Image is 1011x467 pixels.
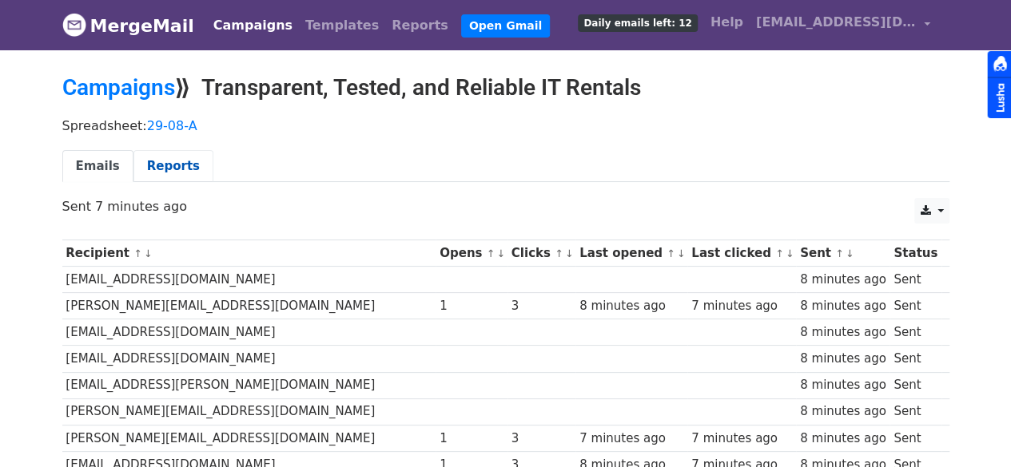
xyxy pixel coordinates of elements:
th: Last clicked [687,240,796,267]
td: Sent [890,319,941,346]
a: Campaigns [62,74,175,101]
a: [EMAIL_ADDRESS][DOMAIN_NAME] [750,6,937,44]
span: [EMAIL_ADDRESS][DOMAIN_NAME] [756,13,916,32]
a: Emails [62,150,133,183]
td: [EMAIL_ADDRESS][DOMAIN_NAME] [62,267,436,293]
a: ↑ [487,247,496,259]
div: 8 minutes ago [800,429,886,448]
td: [EMAIL_ADDRESS][DOMAIN_NAME] [62,346,436,372]
div: 7 minutes ago [579,429,683,448]
a: ↑ [555,247,563,259]
a: ↑ [133,247,142,259]
a: ↓ [786,247,794,259]
div: 8 minutes ago [800,323,886,342]
th: Opens [436,240,507,267]
th: Sent [796,240,890,267]
div: 1 [440,297,504,315]
td: [EMAIL_ADDRESS][PERSON_NAME][DOMAIN_NAME] [62,372,436,398]
td: [PERSON_NAME][EMAIL_ADDRESS][DOMAIN_NAME] [62,425,436,451]
a: ↓ [565,247,574,259]
div: 8 minutes ago [800,350,886,368]
a: Campaigns [207,10,299,42]
td: [EMAIL_ADDRESS][DOMAIN_NAME] [62,319,436,346]
img: MergeMail logo [62,13,86,37]
td: Sent [890,372,941,398]
p: Spreadsheet: [62,117,949,134]
a: ↑ [667,247,675,259]
a: Daily emails left: 12 [571,6,703,38]
td: Sent [890,267,941,293]
a: Help [704,6,750,38]
a: Open Gmail [461,14,550,38]
div: 8 minutes ago [800,297,886,315]
th: Last opened [575,240,687,267]
a: Templates [299,10,385,42]
a: ↓ [846,247,854,259]
span: Daily emails left: 12 [578,14,697,32]
a: 29-08-A [147,118,197,133]
div: 8 minutes ago [800,271,886,289]
td: Sent [890,398,941,425]
td: Sent [890,346,941,372]
td: Sent [890,293,941,319]
iframe: Chat Widget [931,390,1011,467]
th: Status [890,240,941,267]
a: MergeMail [62,9,194,42]
div: 1 [440,429,504,448]
a: ↑ [835,247,844,259]
td: Sent [890,425,941,451]
div: 7 minutes ago [691,297,792,315]
div: 3 [511,429,572,448]
a: ↓ [144,247,153,259]
td: [PERSON_NAME][EMAIL_ADDRESS][DOMAIN_NAME] [62,398,436,425]
div: 8 minutes ago [800,376,886,394]
th: Clicks [507,240,575,267]
div: 3 [511,297,572,315]
div: 8 minutes ago [800,402,886,421]
a: Reports [133,150,213,183]
a: ↓ [496,247,505,259]
p: Sent 7 minutes ago [62,198,949,215]
div: 8 minutes ago [579,297,683,315]
div: 7 minutes ago [691,429,792,448]
a: ↑ [775,247,784,259]
th: Recipient [62,240,436,267]
td: [PERSON_NAME][EMAIL_ADDRESS][DOMAIN_NAME] [62,293,436,319]
h2: ⟫ Transparent, Tested, and Reliable IT Rentals [62,74,949,101]
a: ↓ [677,247,686,259]
a: Reports [385,10,455,42]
